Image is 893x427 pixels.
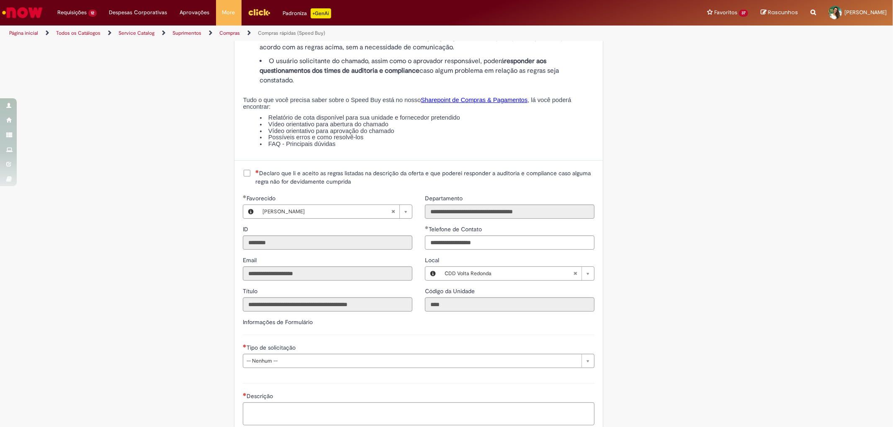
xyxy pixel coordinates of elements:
a: Compras rápidas (Speed Buy) [258,30,325,36]
a: Página inicial [9,30,38,36]
label: Somente leitura - ID [243,225,250,233]
span: Somente leitura - Departamento [425,194,464,202]
a: [PERSON_NAME]Limpar campo Favorecido [258,205,412,218]
label: Somente leitura - Departamento [425,194,464,202]
label: Somente leitura - Código da Unidade [425,287,476,295]
input: Título [243,297,412,312]
input: Email [243,266,412,281]
li: Possíveis erros e como resolvê-los [260,134,595,141]
span: Aprovações [180,8,210,17]
li: Relatório de cota disponível para sua unidade e fornecedor pretendido [260,115,595,121]
span: Descrição [247,392,275,400]
span: 12 [88,10,97,17]
a: Sharepoint de Compras & Pagamentos [421,97,528,103]
span: Despesas Corporativas [109,8,167,17]
textarea: Descrição [243,402,594,425]
a: Service Catalog [118,30,154,36]
label: Informações de Formulário [243,318,313,326]
ul: Trilhas de página [6,26,589,41]
a: Suprimentos [172,30,201,36]
button: Local, Visualizar este registro CDD Volta Redonda [425,267,440,280]
label: Somente leitura - Título [243,287,259,295]
button: Favorecido, Visualizar este registro Mariah Marques Da Costa [243,205,258,218]
a: Rascunhos [761,9,798,17]
strong: responder aos questionamentos dos times de auditoria e compliance [260,57,546,75]
span: Obrigatório Preenchido [425,226,429,229]
li: O usuário solicitante do chamado, assim como o aprovador responsável, poderá caso algum problema ... [260,56,594,85]
span: Somente leitura - Código da Unidade [425,287,476,295]
div: Padroniza [283,8,331,18]
span: More [222,8,235,17]
input: Telefone de Contato [425,235,594,250]
a: Todos os Catálogos [56,30,100,36]
span: Somente leitura - Email [243,256,258,264]
input: ID [243,235,412,250]
li: O time de suprimentos tem autonomia para de compras que esteja inadequado de acordo com as regras... [260,33,594,52]
span: [PERSON_NAME] [844,9,887,16]
abbr: Limpar campo Favorecido [387,205,399,218]
span: [PERSON_NAME] [262,205,391,218]
input: Departamento [425,205,594,219]
span: Favoritos [714,8,737,17]
span: Declaro que li e aceito as regras listadas na descrição da oferta e que poderei responder a audit... [255,169,594,186]
span: -- Nenhum -- [247,354,577,368]
li: Vídeo orientativo para aprovação do chamado [260,128,595,135]
span: Necessários [243,344,247,348]
abbr: Limpar campo Local [569,267,582,280]
span: Somente leitura - ID [243,225,250,233]
img: click_logo_yellow_360x200.png [248,6,270,18]
label: Somente leitura - Email [243,256,258,264]
span: Requisições [57,8,87,17]
span: Somente leitura - Título [243,287,259,295]
span: CDD Volta Redonda [445,267,573,280]
a: Compras [219,30,240,36]
li: Vídeo orientativo para abertura do chamado [260,121,595,128]
span: Necessários [255,170,259,173]
img: ServiceNow [1,4,44,21]
span: Necessários [243,393,247,396]
p: +GenAi [311,8,331,18]
li: FAQ - Principais dúvidas [260,141,595,148]
p: Tudo o que você precisa saber sobre o Speed Buy está no nosso , lá você poderá encontrar: [243,97,594,110]
span: Tipo de solicitação [247,344,297,351]
input: Código da Unidade [425,297,594,312]
span: Rascunhos [768,8,798,16]
a: CDD Volta RedondaLimpar campo Local [440,267,594,280]
span: Local [425,256,441,264]
span: Telefone de Contato [429,225,484,233]
span: 37 [739,10,748,17]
